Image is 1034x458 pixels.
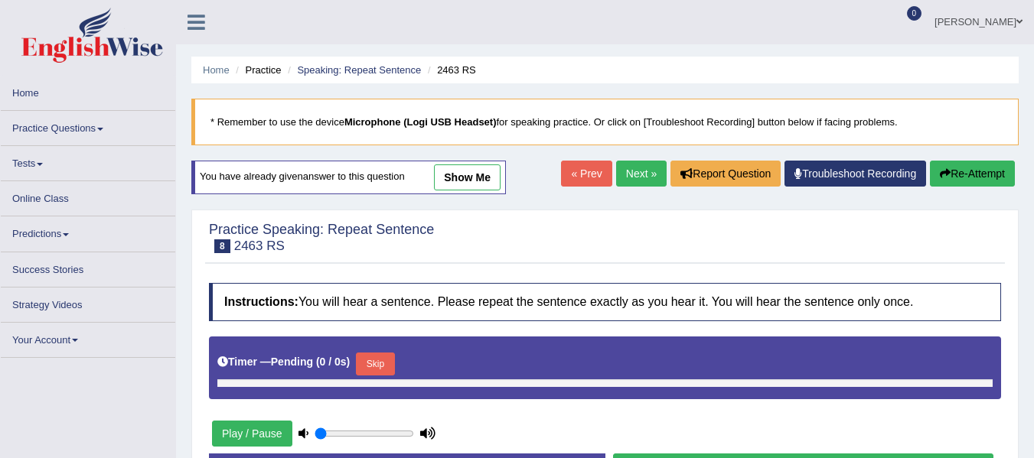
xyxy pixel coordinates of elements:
div: You have already given answer to this question [191,161,506,194]
a: Practice Questions [1,111,175,141]
a: Troubleshoot Recording [784,161,926,187]
a: Online Class [1,181,175,211]
button: Report Question [670,161,781,187]
span: 0 [907,6,922,21]
b: ) [347,356,351,368]
small: 2463 RS [234,239,285,253]
b: Microphone (Logi USB Headset) [344,116,497,128]
a: Predictions [1,216,175,246]
a: Strategy Videos [1,287,175,317]
b: 0 / 0s [320,356,347,368]
h4: You will hear a sentence. Please repeat the sentence exactly as you hear it. You will hear the se... [209,283,1001,321]
button: Play / Pause [212,421,292,447]
h5: Timer — [217,356,350,368]
button: Skip [356,352,394,375]
b: Instructions: [224,295,298,308]
b: Pending [271,356,313,368]
li: 2463 RS [424,63,476,77]
h2: Practice Speaking: Repeat Sentence [209,223,434,253]
a: show me [434,164,501,190]
a: Home [1,76,175,106]
li: Practice [232,63,281,77]
a: Tests [1,146,175,176]
a: Next » [616,161,667,187]
a: Your Account [1,323,175,352]
span: 8 [214,239,230,253]
a: Success Stories [1,252,175,282]
button: Re-Attempt [930,161,1015,187]
a: Speaking: Repeat Sentence [297,64,421,76]
a: Home [203,64,230,76]
b: ( [316,356,320,368]
a: « Prev [561,161,612,187]
blockquote: * Remember to use the device for speaking practice. Or click on [Troubleshoot Recording] button b... [191,99,1019,145]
